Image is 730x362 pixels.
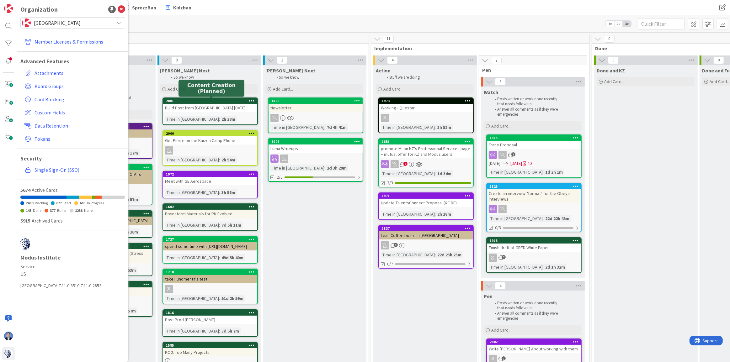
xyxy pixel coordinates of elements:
[544,264,567,270] div: 2d 1h 32m
[163,171,258,198] a: 1972Meet with GE AerospaceTime in [GEOGRAPHIC_DATA]:3h 56m
[20,155,125,162] h1: Security
[166,270,257,274] div: 1718
[606,21,614,27] span: 1x
[163,343,257,348] div: 1585
[383,35,394,43] span: 11
[374,45,582,51] span: Implementation
[166,237,257,242] div: 1737
[219,189,220,196] span: :
[163,236,258,264] a: 1737spend some time with [URL][DOMAIN_NAME]Time in [GEOGRAPHIC_DATA]:49d 5h 40m
[166,131,257,136] div: 2000
[487,339,581,345] div: 2002
[487,141,581,149] div: Trane Proposal
[487,339,581,353] div: 2002Write [PERSON_NAME] About working with them
[713,56,724,64] span: 0
[381,124,435,131] div: Time in [GEOGRAPHIC_DATA]
[20,186,125,194] div: Active Cards
[491,97,563,107] li: Posts written or work done recently that needs follow up
[163,348,257,356] div: KC 2: Too Many Projects
[265,67,315,74] span: Toni Next
[20,237,33,250] img: avatar
[33,208,41,213] span: Done
[35,82,123,90] span: Board Groups
[436,170,453,177] div: 1d 34m
[387,261,393,267] span: 0/7
[325,124,348,131] div: 7d 4h 41m
[489,264,543,270] div: Time in [GEOGRAPHIC_DATA]
[491,301,563,311] li: Posts written or work done recently that needs follow up
[22,94,125,105] a: Card Blocking
[20,218,30,224] span: 5915
[220,254,245,261] div: 49d 5h 40m
[379,104,473,112] div: Working - Questar
[26,208,31,213] span: 145
[510,160,522,167] span: [DATE]
[491,311,563,321] li: Answer all comments as if they were emergencies
[270,124,324,131] div: Time in [GEOGRAPHIC_DATA]
[269,144,363,153] div: Luma Writeups
[381,211,435,218] div: Time in [GEOGRAPHIC_DATA]
[132,4,156,11] span: SprezzBan
[378,138,474,187] a: 1651promote MI on KZ's Professional Services page + mutual offer for KZ and Modus usersTime in [G...
[220,295,245,302] div: 51d 2h 59m
[277,56,287,64] span: 2
[165,295,219,302] div: Time in [GEOGRAPHIC_DATA]
[22,18,31,27] img: avatar
[379,199,473,207] div: Update TalentsConnect Proposal (KC DE)
[491,107,563,117] li: Answer all comments as if they were emergencies
[324,165,325,171] span: :
[325,165,348,171] div: 2d 3h 29m
[219,156,220,163] span: :
[638,18,685,29] input: Quick Filter...
[163,171,257,177] div: 1972
[22,107,125,118] a: Custom Fields
[382,139,473,144] div: 1651
[163,269,257,283] div: 1718take Fundmentals test
[165,328,219,334] div: Time in [GEOGRAPHIC_DATA]
[543,264,544,270] span: :
[487,184,581,189] div: 1825
[22,133,125,144] a: Tokens
[163,275,257,283] div: take Fundmentals test
[383,75,455,80] li: Stuff we are doing
[53,45,361,51] span: Priority
[168,86,188,92] span: Add Card...
[269,98,363,104] div: 1886
[379,231,473,239] div: Lean Coffee board in [GEOGRAPHIC_DATA]
[502,356,506,360] span: 1
[26,201,33,205] span: 2480
[163,203,258,231] a: 1602Brainstorm Materials for PK EvolvedTime in [GEOGRAPHIC_DATA]:7d 5h 11m
[163,242,257,250] div: spend some time with [URL][DOMAIN_NAME]
[378,192,474,220] a: 1971Update TalentsConnect Proposal (KC DE)Time in [GEOGRAPHIC_DATA]:2h 28m
[489,169,543,176] div: Time in [GEOGRAPHIC_DATA]
[163,343,257,356] div: 1585KC 2: Too Many Projects
[163,171,257,185] div: 1972Meet with GE Aerospace
[482,67,579,73] span: Pen
[50,208,56,213] span: 377
[163,131,257,144] div: 2000Get Pierre on the Kaizen Camp Phone
[22,67,125,79] a: Attachments
[160,67,210,74] span: Jim Next
[379,193,473,199] div: 1971
[165,189,219,196] div: Time in [GEOGRAPHIC_DATA]
[163,97,258,125] a: 2001Build Post from [GEOGRAPHIC_DATA] [DATE]Time in [GEOGRAPHIC_DATA]:2h 28m
[487,244,581,252] div: Finish draft of GRFD White Paper
[22,81,125,92] a: Board Groups
[544,215,571,222] div: 22d 22h 45m
[486,183,582,232] a: 1825Create an interview "format" for the Obeya interviewsTime in [GEOGRAPHIC_DATA]:22d 22h 45m0/3
[436,211,453,218] div: 2h 28m
[379,98,473,112] div: 1973Working - Questar
[489,215,543,222] div: Time in [GEOGRAPHIC_DATA]
[20,58,125,65] h1: Advanced Features
[219,116,220,123] span: :
[13,1,29,8] span: Support
[495,78,506,86] span: 3
[487,238,581,244] div: 1913
[490,184,581,189] div: 1825
[163,310,257,316] div: 1816
[381,170,435,177] div: Time in [GEOGRAPHIC_DATA]
[163,98,257,104] div: 2001
[166,311,257,315] div: 1816
[20,187,30,193] span: 5674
